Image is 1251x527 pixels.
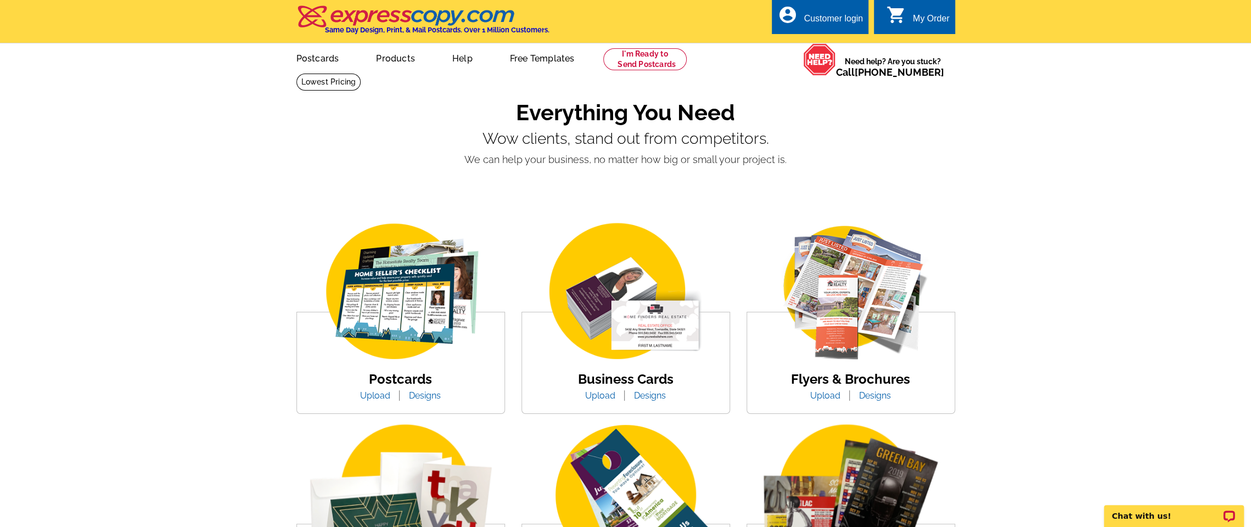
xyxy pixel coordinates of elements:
[577,390,624,401] a: Upload
[758,220,944,365] img: flyer-card.png
[777,5,797,25] i: account_circle
[296,152,955,167] p: We can help your business, no matter how big or small your project is.
[803,43,836,76] img: help
[279,44,357,70] a: Postcards
[492,44,592,70] a: Free Templates
[836,66,944,78] span: Call
[296,13,549,34] a: Same Day Design, Print, & Mail Postcards. Over 1 Million Customers.
[626,390,674,401] a: Designs
[836,56,950,78] span: Need help? Are you stuck?
[358,44,433,70] a: Products
[435,44,490,70] a: Help
[296,130,955,148] p: Wow clients, stand out from competitors.
[369,371,432,387] a: Postcards
[325,26,549,34] h4: Same Day Design, Print, & Mail Postcards. Over 1 Million Customers.
[887,5,906,25] i: shopping_cart
[887,12,950,26] a: shopping_cart My Order
[855,66,944,78] a: [PHONE_NUMBER]
[791,371,910,387] a: Flyers & Brochures
[296,99,955,126] h1: Everything You Need
[851,390,899,401] a: Designs
[307,220,494,365] img: img_postcard.png
[352,390,399,401] a: Upload
[802,390,849,401] a: Upload
[913,14,950,29] div: My Order
[1097,492,1251,527] iframe: LiveChat chat widget
[578,371,674,387] a: Business Cards
[401,390,449,401] a: Designs
[532,220,719,365] img: business-card.png
[777,12,863,26] a: account_circle Customer login
[804,14,863,29] div: Customer login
